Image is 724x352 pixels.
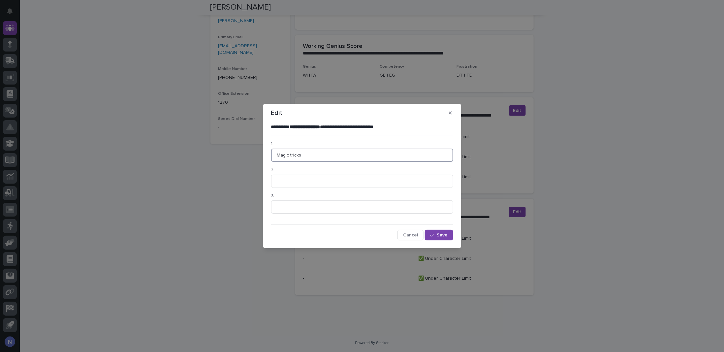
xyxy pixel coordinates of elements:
[397,230,424,240] button: Cancel
[271,109,283,117] p: Edit
[403,233,418,237] span: Cancel
[437,233,448,237] span: Save
[271,167,275,171] span: 2.
[271,142,274,146] span: 1.
[425,230,453,240] button: Save
[271,194,274,197] span: 3.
